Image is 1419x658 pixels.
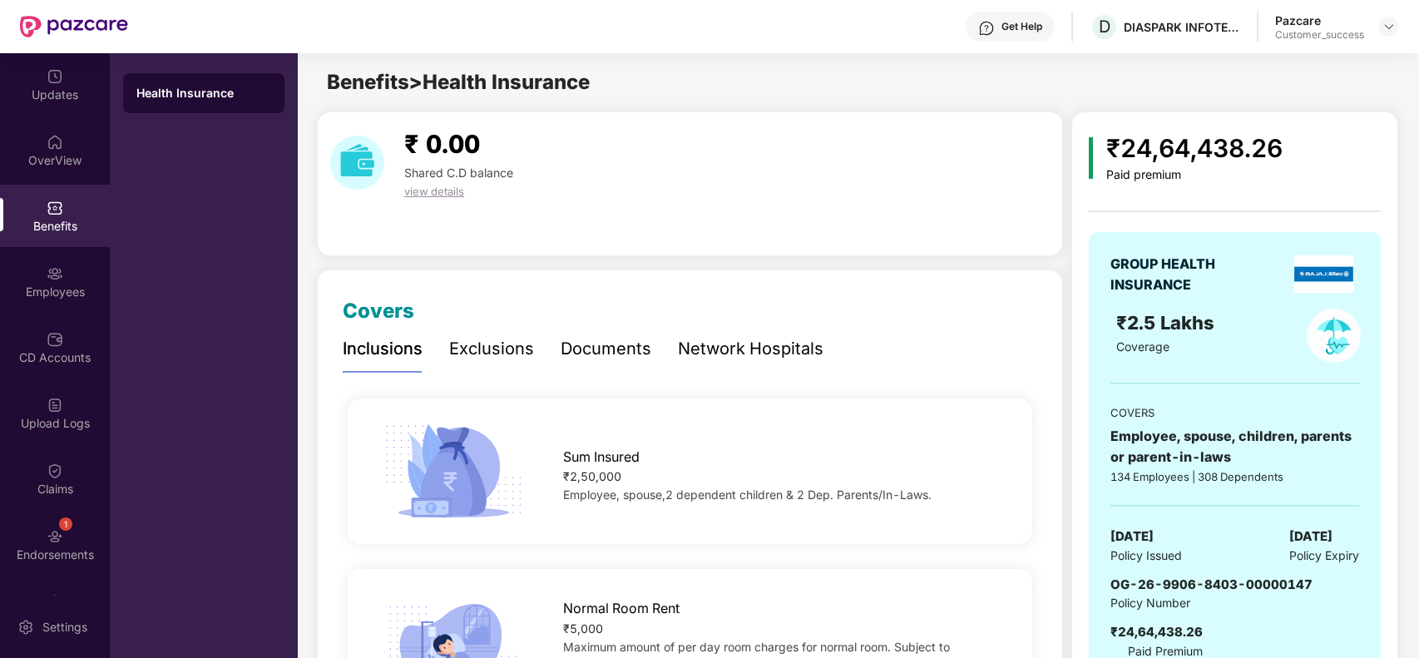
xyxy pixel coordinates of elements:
[1124,19,1240,35] div: DIASPARK INFOTECH PRIVATE LIMITED
[1275,12,1364,28] div: Pazcare
[1099,17,1110,37] span: D
[1001,20,1042,33] div: Get Help
[978,20,995,37] img: svg+xml;base64,PHN2ZyBpZD0iSGVscC0zMngzMiIgeG1sbnM9Imh0dHA6Ly93d3cudzMub3JnLzIwMDAvc3ZnIiB3aWR0aD...
[1382,20,1396,33] img: svg+xml;base64,PHN2ZyBpZD0iRHJvcGRvd24tMzJ4MzIiIHhtbG5zPSJodHRwOi8vd3d3LnczLm9yZy8yMDAwL3N2ZyIgd2...
[20,16,128,37] img: New Pazcare Logo
[1275,28,1364,42] div: Customer_success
